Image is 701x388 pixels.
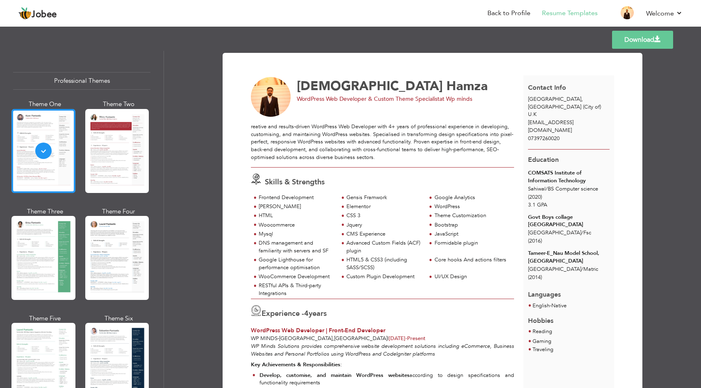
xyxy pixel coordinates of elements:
span: Traveling [533,346,553,353]
span: / [581,229,583,236]
span: WordPress Web Developer | Front-End Developer [251,327,385,334]
span: 07397260020 [528,135,560,142]
span: Reading [533,328,552,335]
div: [PERSON_NAME] [259,203,334,211]
span: Languages [528,284,561,300]
div: Google Lighthouse for performance optimisation [259,256,334,271]
div: Govt Boys collage [GEOGRAPHIC_DATA] [528,213,610,229]
div: Theme Six [87,314,151,323]
span: U.K [528,111,537,118]
span: [DATE] [389,335,407,342]
em: WP Minds Solutions provides comprehensive website development solutions including eCommerce, Busi... [251,343,514,358]
div: Elementor [346,203,421,211]
div: DNS management and familiarity with servers and SF [259,239,334,254]
div: CMS Experience [346,230,421,238]
span: Education [528,155,559,164]
span: Hobbies [528,316,553,325]
span: Present [389,335,426,342]
div: HTML5 & CSS3 (including SASS/SCSS) [346,256,421,271]
span: (2014) [528,274,542,281]
div: Formidable plugin [435,239,510,247]
span: [GEOGRAPHIC_DATA] Fsc [528,229,591,236]
span: [GEOGRAPHIC_DATA] [528,95,581,103]
div: reative and results-driven WordPress Web Developer with 4+ years of professional experience in de... [251,123,514,161]
span: English [533,302,550,309]
span: Experience - [262,309,304,319]
div: UI/UX Design [435,273,510,281]
a: Download [612,31,673,49]
div: Google Analytics [435,194,510,202]
div: Bootstrap [435,221,510,229]
span: (2016) [528,237,542,245]
a: Resume Templates [542,9,598,18]
li: according to design specifications and functionality requirements [253,372,514,387]
div: WooCommerce Development [259,273,334,281]
div: Frontend Development [259,194,334,202]
span: Sahiwal BS Computer science [528,185,598,193]
a: Jobee [18,7,57,20]
span: Contact Info [528,83,566,92]
div: Jquery [346,221,421,229]
span: - [278,335,279,342]
div: RESTful APIs & Third-party Integrations [259,282,334,297]
a: Back to Profile [487,9,530,18]
span: [EMAIL_ADDRESS][DOMAIN_NAME] [528,119,574,134]
span: Skills & Strengths [265,177,325,187]
div: Core hooks And actions filters [435,256,510,264]
a: Welcome [646,9,683,18]
div: HTML [259,212,334,220]
div: Mysql [259,230,334,238]
span: at Wp minds [439,95,472,103]
div: Theme Five [13,314,77,323]
span: | [387,335,389,342]
li: Native [533,302,567,310]
span: , [332,335,334,342]
span: 3.1 GPA [528,201,547,209]
span: [GEOGRAPHIC_DATA] [334,335,387,342]
img: Profile Img [621,6,634,19]
span: - [405,335,407,342]
div: WordPress [435,203,510,211]
div: [GEOGRAPHIC_DATA] (City of) [523,95,615,118]
span: - [550,302,551,309]
div: Theme Two [87,100,151,109]
span: [DEMOGRAPHIC_DATA] [297,77,443,95]
strong: Develop, customise, and maintain WordPress websites [259,372,410,379]
span: Wp minds [251,335,278,342]
div: CSS 3 [346,212,421,220]
span: 4 [304,309,309,319]
label: years [304,309,327,319]
div: Professional Themes [13,72,150,90]
span: Gaming [533,338,551,345]
div: COMSATS Institute of Information Technology [528,169,610,184]
span: / [546,185,548,193]
div: Theme Four [87,207,151,216]
span: Hamza [446,77,488,95]
img: No image [251,77,291,117]
span: Jobee [32,10,57,19]
div: Woocommerce [259,221,334,229]
span: [GEOGRAPHIC_DATA] [279,335,332,342]
span: WordPress Web Developer & Custom Theme Specialist [297,95,439,103]
div: Advanced Custom Fields (ACF) plugin [346,239,421,254]
span: , [581,95,583,103]
span: / [581,265,583,273]
div: Theme Three [13,207,77,216]
span: (2020) [528,193,542,201]
span: [GEOGRAPHIC_DATA] Matric [528,265,598,273]
div: Theme Customization [435,212,510,220]
div: Theme One [13,100,77,109]
div: Custom Plugin Development [346,273,421,281]
div: Tameer-E_Nau Model School,[GEOGRAPHIC_DATA] [528,250,610,265]
strong: Key Achievements & Responsibilities: [251,361,342,368]
img: jobee.io [18,7,32,20]
div: Gensis Framwork [346,194,421,202]
div: JavaScript [435,230,510,238]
